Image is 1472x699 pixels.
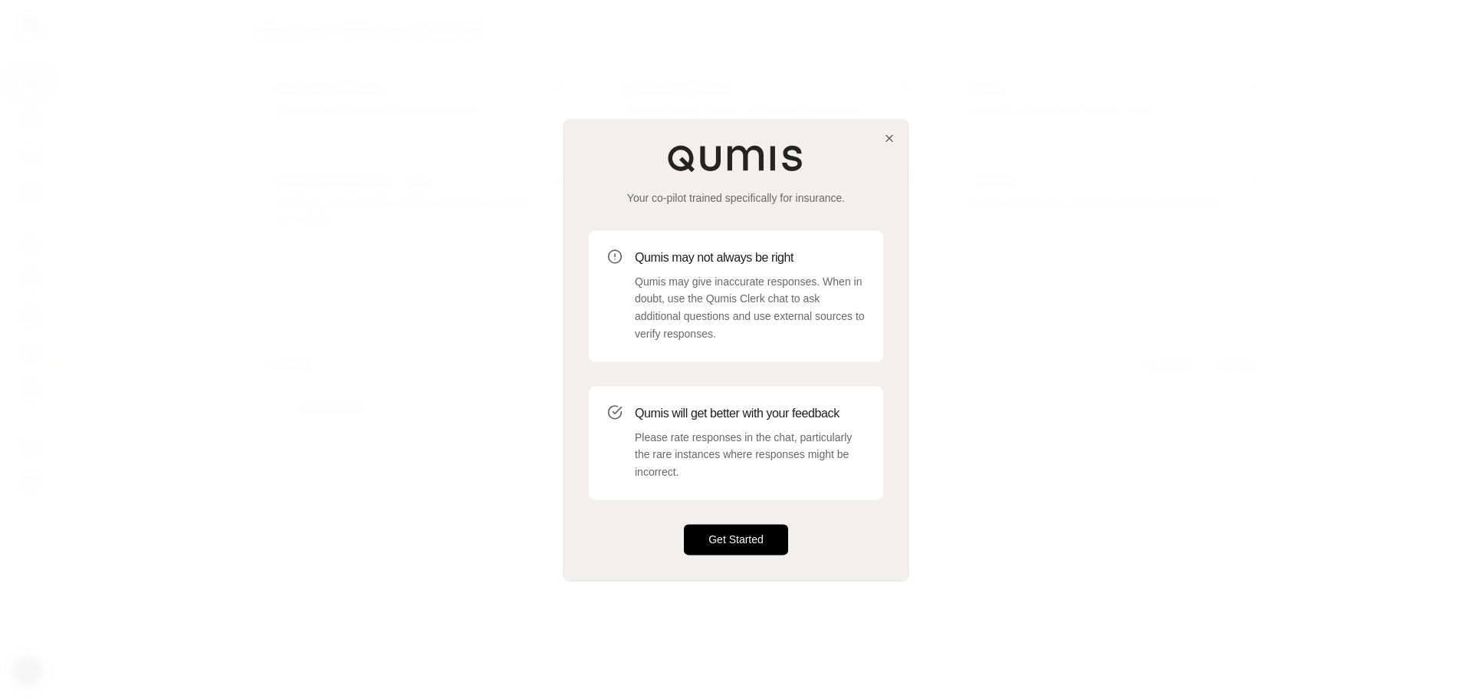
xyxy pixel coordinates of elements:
p: Your co-pilot trained specifically for insurance. [589,190,883,206]
p: Please rate responses in the chat, particularly the rare instances where responses might be incor... [635,429,865,481]
button: Get Started [684,524,788,555]
p: Qumis may give inaccurate responses. When in doubt, use the Qumis Clerk chat to ask additional qu... [635,273,865,343]
img: Qumis Logo [667,144,805,172]
h3: Qumis will get better with your feedback [635,404,865,423]
h3: Qumis may not always be right [635,249,865,267]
